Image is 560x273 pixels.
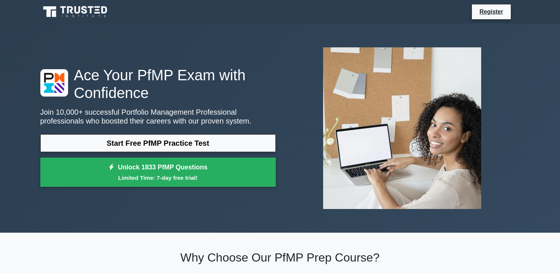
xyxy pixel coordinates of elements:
[50,173,266,182] small: Limited Time: 7-day free trial!
[475,7,507,16] a: Register
[40,250,520,264] h2: Why Choose Our PfMP Prep Course?
[40,134,276,152] a: Start Free PfMP Practice Test
[40,66,276,102] h1: Ace Your PfMP Exam with Confidence
[40,158,276,187] a: Unlock 1833 PfMP QuestionsLimited Time: 7-day free trial!
[40,108,276,125] p: Join 10,000+ successful Portfolio Management Professional professionals who boosted their careers...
